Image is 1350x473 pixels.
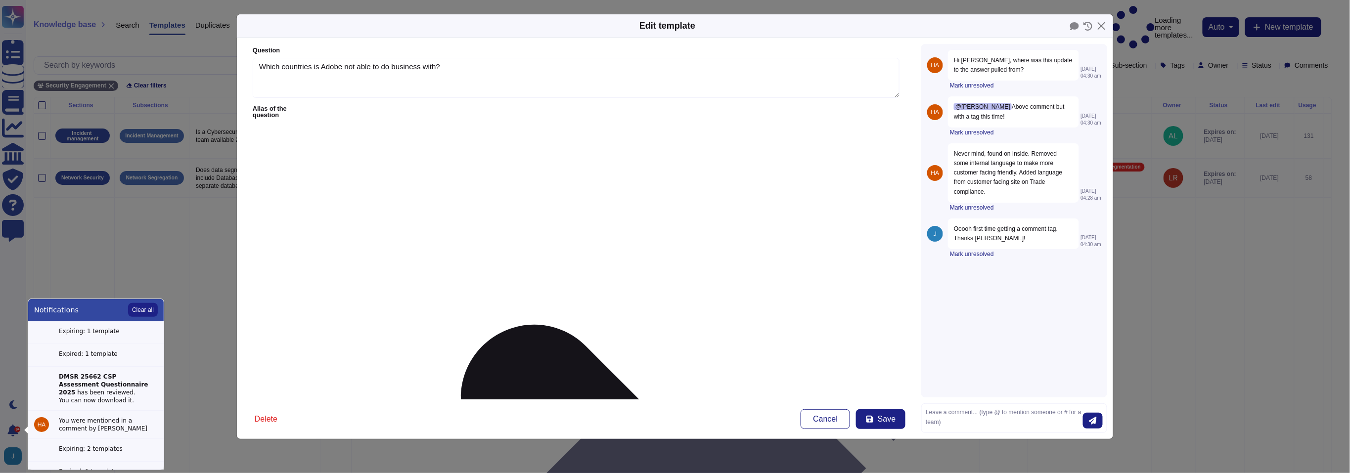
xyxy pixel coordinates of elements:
div: has been reviewed. You can now download it. [59,373,158,404]
button: Mark unresolved [950,205,994,211]
span: Above comment but with a tag this time! [954,103,1066,120]
button: userYou were mentioned in a comment by [PERSON_NAME] [28,411,164,439]
button: Cancel [801,409,850,429]
span: [DATE] [1081,235,1096,240]
span: Hi [PERSON_NAME], where was this update to the answer pulled from? [954,57,1074,73]
button: Close [1094,18,1109,34]
button: Delete [247,409,285,429]
span: Notifications [34,305,79,315]
span: Cancel [813,415,838,423]
span: 04:30 am [1081,242,1102,247]
img: user [34,417,49,432]
div: You were mentioned in a comment by [PERSON_NAME] [59,417,158,432]
button: Expired: 1 template [28,344,164,367]
button: Save [856,409,905,429]
span: Save [878,415,896,423]
img: user [927,104,943,120]
button: Expiring: 2 templates [28,439,164,462]
button: Clear all [128,303,158,317]
span: 04:28 am [1081,196,1102,201]
div: Expiring: 1 template [59,327,158,338]
button: Mark unresolved [950,129,994,135]
div: Expiring: 2 templates [59,445,158,455]
button: DMSR 25662 CSP Assessment Questionnaire 2025 has been reviewed.You can now download it. [28,367,164,411]
div: Edit template [639,19,695,33]
span: [DATE] [1081,189,1096,194]
div: Expired: 1 template [59,350,158,360]
span: Never mind, found on Inside. Removed some internal language to make more customer facing friendly... [954,150,1064,195]
span: @[PERSON_NAME] [954,103,1012,110]
span: [DATE] [1081,114,1096,119]
textarea: Which countries is Adobe not able to do business with? [253,58,900,98]
button: Mark unresolved [950,83,994,88]
span: 04:30 am [1081,121,1102,126]
img: user [927,57,943,73]
span: Delete [255,415,277,423]
span: 04:30 am [1081,74,1102,79]
img: user [927,226,943,242]
button: Mark unresolved [950,251,994,257]
label: Question [253,47,900,54]
strong: DMSR 25662 CSP Assessment Questionnaire 2025 [59,373,148,396]
button: Expiring: 1 template [28,321,164,344]
img: user [927,165,943,181]
span: Ooooh first time getting a comment tag. Thanks [PERSON_NAME]! [954,225,1059,242]
span: [DATE] [1081,67,1096,72]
